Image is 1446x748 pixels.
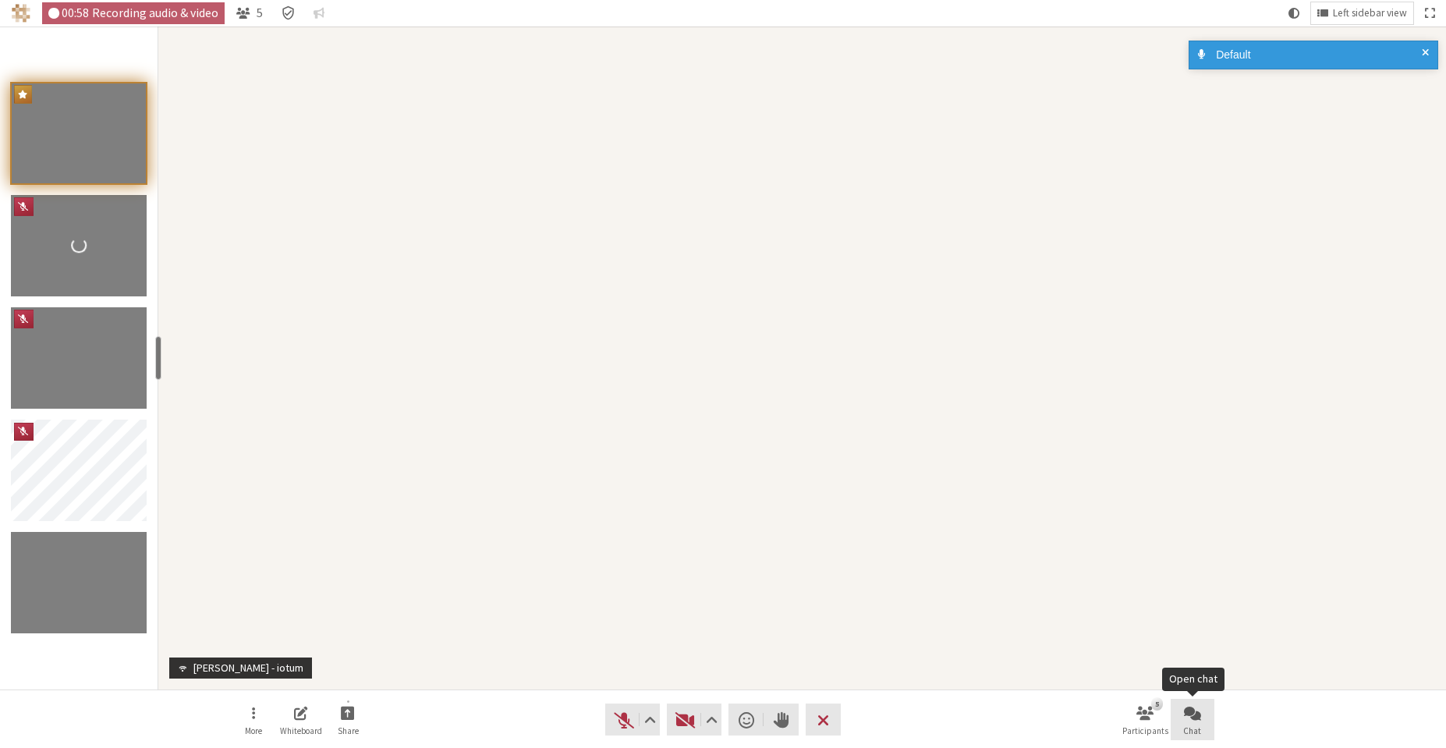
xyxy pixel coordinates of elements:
div: Meeting details Encryption enabled [275,2,302,24]
section: Participant [158,27,1446,690]
button: Fullscreen [1419,2,1441,24]
div: [PERSON_NAME] - iotum [188,660,309,676]
span: Participants [1122,726,1168,736]
span: More [245,726,262,736]
span: Left sidebar view [1333,8,1407,19]
button: Leave meeting [806,704,841,736]
button: Start video (Alt+V) [667,704,721,736]
span: Share [338,726,359,736]
button: Send a reaction [728,704,764,736]
span: Chat [1183,726,1201,736]
button: Unmute (Alt+A) [605,704,660,736]
button: Open menu [232,699,275,741]
button: Open participant list [1123,699,1167,741]
button: Using system theme [1282,2,1306,24]
div: resize [155,336,161,380]
button: Video setting [702,704,721,736]
span: Recording audio & video [92,6,218,19]
div: 5 [1151,697,1163,710]
div: Default [1210,47,1427,63]
button: Audio settings [640,704,659,736]
button: Start sharing [326,699,370,741]
span: 00:58 [62,6,89,19]
span: Whiteboard [280,726,322,736]
button: Open participant list [230,2,269,24]
button: Raise hand [764,704,799,736]
button: Open chat [1171,699,1214,741]
button: Change layout [1311,2,1413,24]
span: 5 [257,6,263,19]
div: Audio & video [42,2,225,24]
button: Conversation [307,2,331,24]
img: Iotum [12,4,30,23]
button: Open shared whiteboard [279,699,323,741]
